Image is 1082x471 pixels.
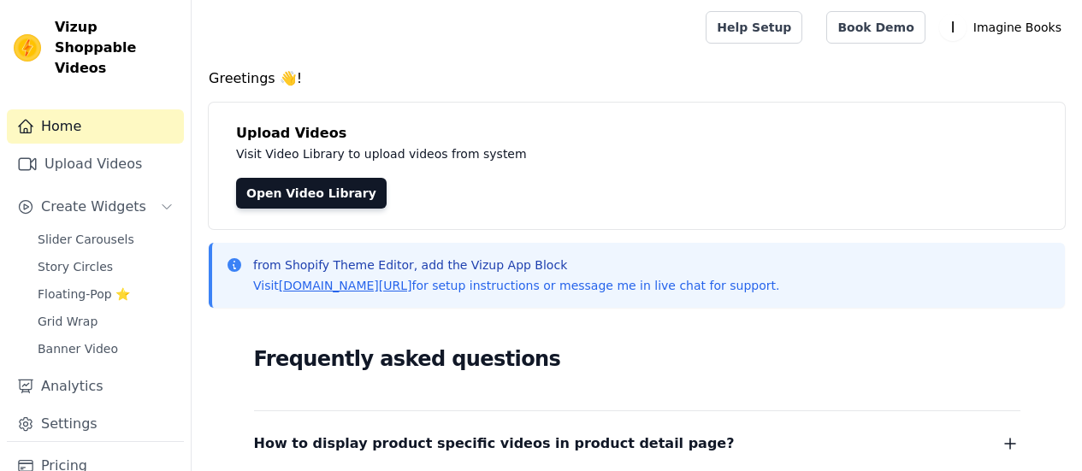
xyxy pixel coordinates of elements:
[27,255,184,279] a: Story Circles
[209,68,1065,89] h4: Greetings 👋!
[27,337,184,361] a: Banner Video
[254,432,735,456] span: How to display product specific videos in product detail page?
[967,12,1068,43] p: Imagine Books
[7,369,184,403] a: Analytics
[27,227,184,251] a: Slider Carousels
[14,34,41,62] img: Vizup
[27,309,184,333] a: Grid Wrap
[38,258,113,275] span: Story Circles
[706,11,802,44] a: Help Setup
[279,279,412,292] a: [DOMAIN_NAME][URL]
[236,178,387,209] a: Open Video Library
[7,109,184,144] a: Home
[55,17,177,79] span: Vizup Shoppable Videos
[27,282,184,306] a: Floating-Pop ⭐
[7,407,184,441] a: Settings
[236,123,1038,144] h4: Upload Videos
[253,277,779,294] p: Visit for setup instructions or message me in live chat for support.
[38,313,98,330] span: Grid Wrap
[826,11,925,44] a: Book Demo
[38,231,134,248] span: Slider Carousels
[950,19,955,36] text: I
[41,197,146,217] span: Create Widgets
[38,340,118,357] span: Banner Video
[236,144,1002,164] p: Visit Video Library to upload videos from system
[7,147,184,181] a: Upload Videos
[254,432,1020,456] button: How to display product specific videos in product detail page?
[254,342,1020,376] h2: Frequently asked questions
[253,256,779,274] p: from Shopify Theme Editor, add the Vizup App Block
[939,12,1068,43] button: I Imagine Books
[38,286,130,303] span: Floating-Pop ⭐
[7,190,184,224] button: Create Widgets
